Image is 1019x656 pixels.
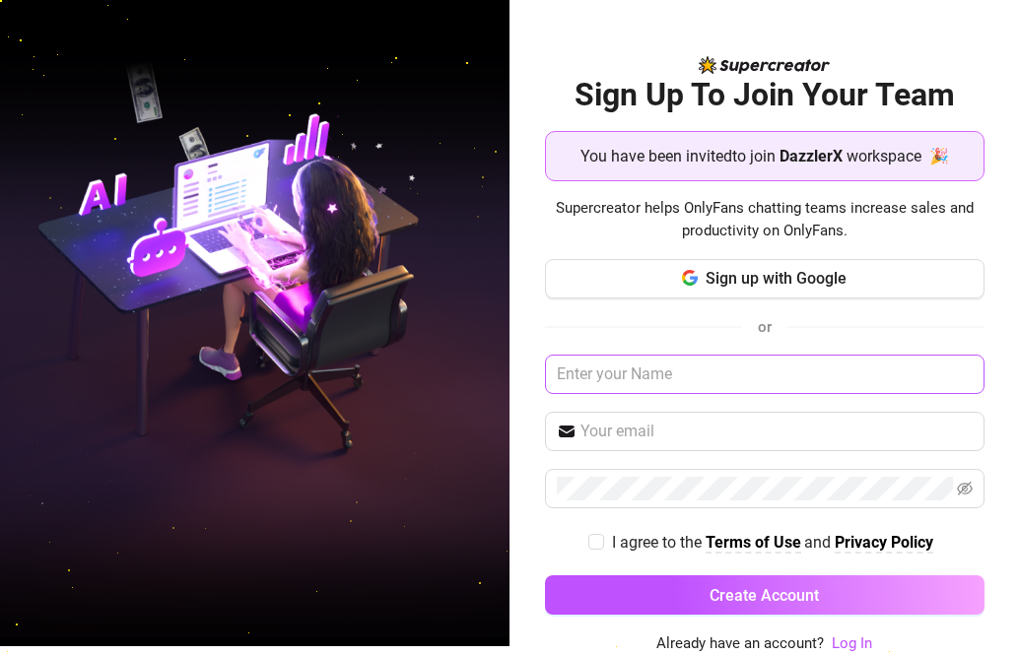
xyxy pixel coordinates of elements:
a: Log In [832,632,872,656]
span: workspace 🎉 [847,144,949,168]
strong: Privacy Policy [835,533,933,552]
input: Your email [580,420,973,443]
strong: Terms of Use [706,533,801,552]
a: Log In [832,634,872,652]
h2: Sign Up To Join Your Team [545,75,985,115]
span: I agree to the [612,533,706,552]
input: Enter your Name [545,355,985,394]
strong: DazzlerX [780,147,843,165]
span: and [804,533,835,552]
span: Sign up with Google [706,269,847,288]
span: eye-invisible [957,481,973,496]
span: You have been invited to join [580,144,776,168]
button: Sign up with Google [545,259,985,298]
span: or [758,318,772,336]
img: logo-BBDzfeDw.svg [699,56,830,74]
span: Supercreator helps OnlyFans chatting teams increase sales and productivity on OnlyFans. [545,197,985,243]
button: Create Account [545,575,985,615]
span: Already have an account? [656,632,824,656]
a: Privacy Policy [835,533,933,554]
span: Create Account [710,586,819,605]
a: Terms of Use [706,533,801,554]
